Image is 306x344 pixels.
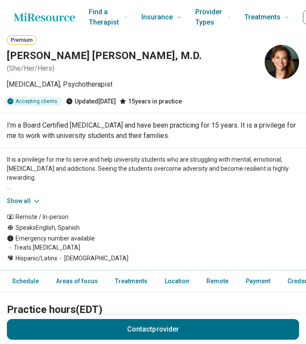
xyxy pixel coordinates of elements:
[159,272,194,290] a: Location
[7,223,299,232] div: Speaks English, Spanish
[7,79,258,90] p: [MEDICAL_DATA], Psychotherapist
[244,11,281,23] span: Treatments
[7,319,299,340] button: Contactprovider
[66,97,116,106] div: Updated [DATE]
[119,97,182,106] div: 15 years in practice
[110,272,153,290] a: Treatments
[2,272,44,290] a: Schedule
[51,272,103,290] a: Areas of focus
[265,45,299,79] img: Andrea Hernandez Gonzalez, M.D., Psychiatrist
[57,254,128,263] span: [DEMOGRAPHIC_DATA]
[7,282,299,317] h2: Practice hours (EDT)
[7,35,37,45] button: Premium
[7,49,258,63] h1: [PERSON_NAME] [PERSON_NAME], M.D.
[7,155,299,191] p: It is a privilege for me to serve and help university students who are struggling with mental, em...
[195,6,224,28] span: Provider Types
[3,97,62,106] div: Accepting clients
[16,254,57,263] span: Hispanic/Latinx
[7,213,299,222] div: Remote / In-person
[240,272,275,290] a: Payment
[201,272,234,290] a: Remote
[7,234,299,243] div: Emergency number available
[7,63,258,74] p: ( She/Her/Hers )
[14,9,75,26] a: Home page
[7,243,299,252] span: Treats [MEDICAL_DATA]
[7,197,41,206] button: Show all
[141,11,173,23] span: Insurance
[89,6,121,28] span: Find a Therapist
